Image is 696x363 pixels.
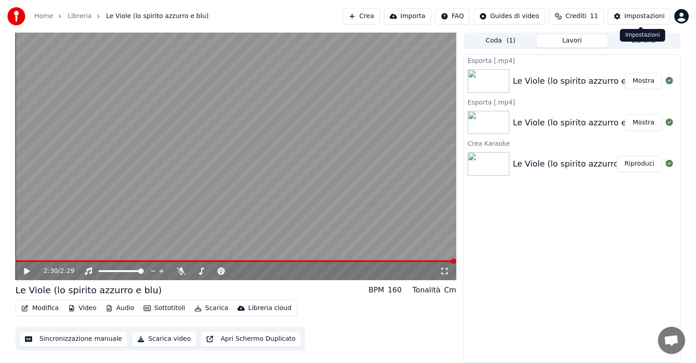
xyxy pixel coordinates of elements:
img: youka [7,7,25,25]
button: Lavori [536,34,608,48]
div: Impostazioni [620,29,665,42]
button: Mostra [625,73,662,89]
span: Crediti [565,12,586,21]
div: 160 [388,285,402,296]
div: Crea Karaoke [464,138,680,148]
button: Sincronizzazione manuale [19,331,128,347]
div: Le Viole (lo spirito azzurro e blu) [513,158,645,170]
div: / [44,267,66,276]
button: Coda [465,34,536,48]
nav: breadcrumb [34,12,208,21]
div: Le Viole (lo spirito azzurro e blu) [513,75,645,87]
a: Libreria [68,12,92,21]
button: Crediti11 [549,8,604,24]
button: Scarica [191,302,232,315]
button: FAQ [435,8,470,24]
button: Apri Schermo Duplicato [200,331,301,347]
button: Impostazioni [608,8,671,24]
button: Guides di video [474,8,545,24]
div: Impostazioni [624,12,665,21]
button: Modifica [18,302,63,315]
div: Le Viole (lo spirito azzurro e blu) [15,284,162,296]
div: Le Viole (lo spirito azzurro e blu) [513,116,645,129]
span: 2:29 [60,267,74,276]
span: Le Viole (lo spirito azzurro e blu) [106,12,208,21]
span: 11 [590,12,598,21]
button: Crea [343,8,380,24]
button: Audio [102,302,138,315]
button: Sottotitoli [140,302,189,315]
span: ( 1 ) [507,36,516,45]
div: Esporta [.mp4] [464,55,680,66]
span: 2:30 [44,267,58,276]
button: Libreria [608,34,679,48]
button: Mostra [625,115,662,131]
div: Esporta [.mp4] [464,96,680,107]
div: BPM [368,285,384,296]
button: Importa [384,8,431,24]
button: Video [64,302,100,315]
div: Aprire la chat [658,327,685,354]
div: Libreria cloud [248,304,291,313]
button: Scarica video [131,331,197,347]
a: Home [34,12,53,21]
div: Tonalità [412,285,440,296]
button: Riproduci [617,156,662,172]
div: Cm [444,285,456,296]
